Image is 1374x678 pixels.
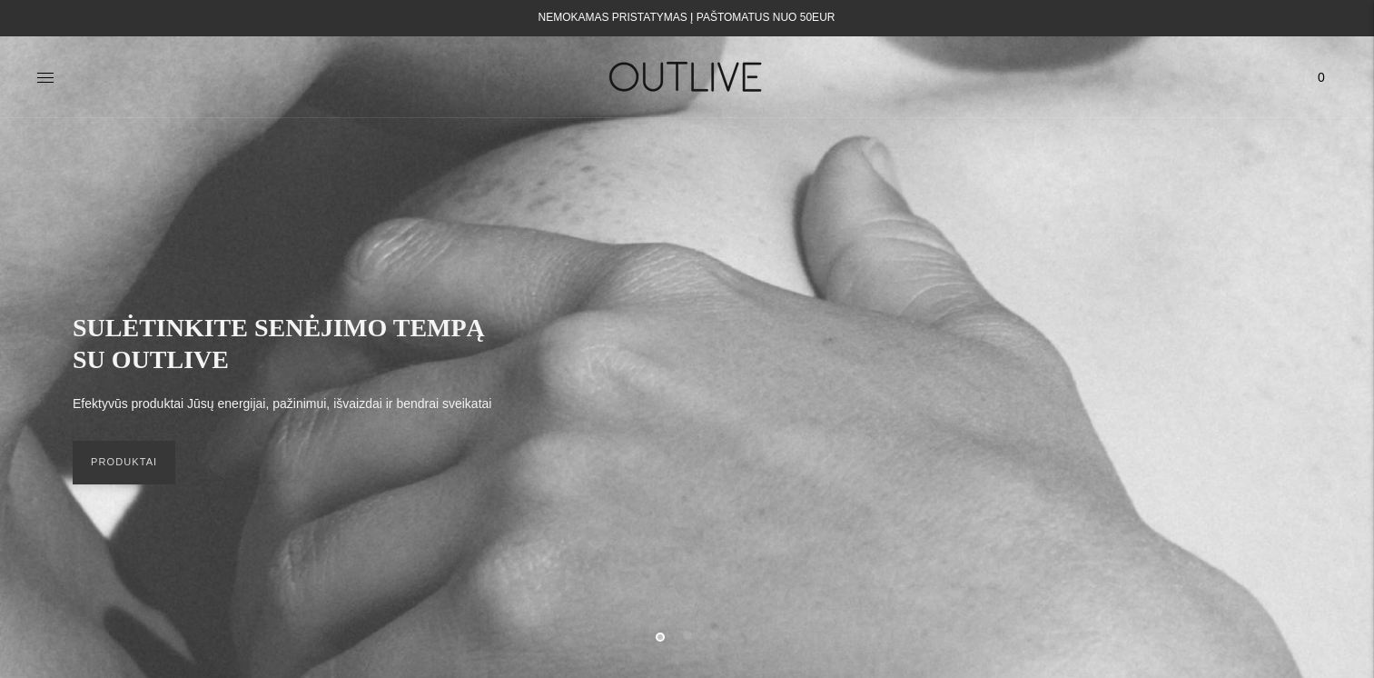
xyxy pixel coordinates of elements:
img: OUTLIVE [574,45,801,108]
button: Move carousel to slide 1 [656,633,665,642]
a: PRODUKTAI [73,441,175,484]
button: Move carousel to slide 3 [709,631,718,640]
div: NEMOKAMAS PRISTATYMAS Į PAŠTOMATUS NUO 50EUR [539,7,835,29]
a: 0 [1305,57,1338,97]
h2: SULĖTINKITE SENĖJIMO TEMPĄ SU OUTLIVE [73,312,509,375]
button: Move carousel to slide 2 [683,631,692,640]
p: Efektyvūs produktai Jūsų energijai, pažinimui, išvaizdai ir bendrai sveikatai [73,394,491,415]
span: 0 [1309,65,1334,90]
